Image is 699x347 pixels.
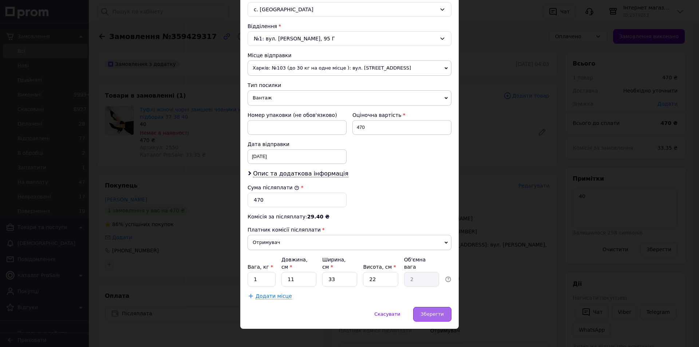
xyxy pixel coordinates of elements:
[248,90,451,106] span: Вантаж
[248,227,321,233] span: Платник комісії післяплати
[248,264,273,270] label: Вага, кг
[256,293,292,299] span: Додати місце
[248,60,451,76] span: Харків: №103 (до 30 кг на одне місце ): вул. [STREET_ADDRESS]
[248,141,347,148] div: Дата відправки
[248,2,451,17] div: с. [GEOGRAPHIC_DATA]
[374,311,400,317] span: Скасувати
[248,82,281,88] span: Тип посилки
[248,23,451,30] div: Відділення
[281,257,308,270] label: Довжина, см
[404,256,439,271] div: Об'ємна вага
[248,31,451,46] div: №1: вул. [PERSON_NAME], 95 Г
[322,257,345,270] label: Ширина, см
[307,214,329,220] span: 29.40 ₴
[352,111,451,119] div: Оціночна вартість
[248,185,299,190] label: Сума післяплати
[248,213,451,220] div: Комісія за післяплату:
[421,311,444,317] span: Зберегти
[363,264,396,270] label: Висота, см
[248,111,347,119] div: Номер упаковки (не обов'язково)
[253,170,348,177] span: Опис та додаткова інформація
[248,235,451,250] span: Отримувач
[248,52,292,58] span: Місце відправки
